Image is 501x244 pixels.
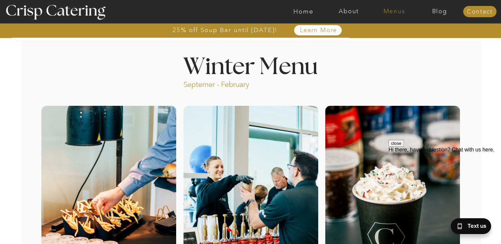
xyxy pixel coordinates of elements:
a: Contact [463,9,496,15]
a: Blog [417,8,462,15]
a: 25% off Soup Bar until [DATE]! [149,27,301,33]
a: Menus [372,8,417,15]
iframe: podium webchat widget bubble [448,211,501,244]
a: Learn More [285,27,353,34]
h1: Winter Menu [159,56,343,75]
a: About [326,8,372,15]
iframe: podium webchat widget prompt [388,140,501,219]
p: Septemer - February [183,80,275,87]
a: Home [281,8,326,15]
